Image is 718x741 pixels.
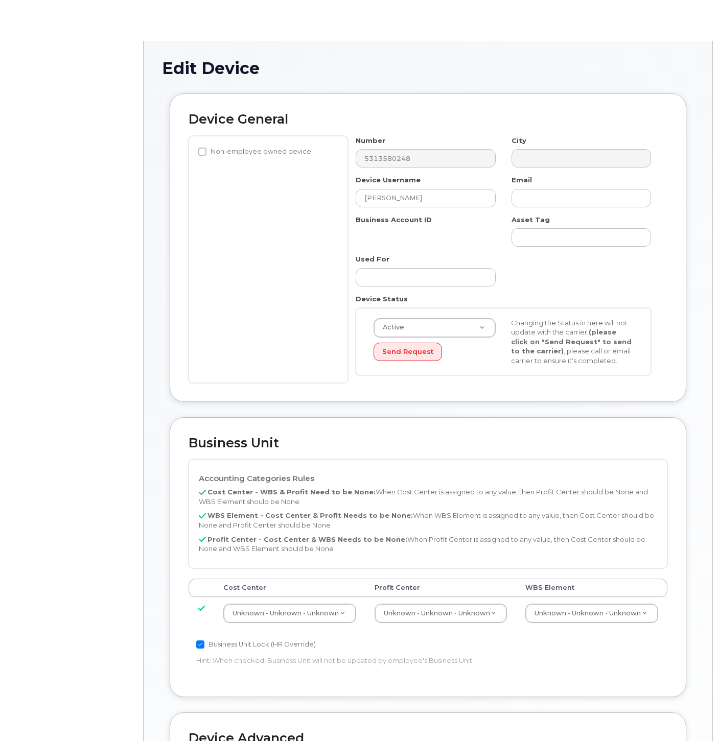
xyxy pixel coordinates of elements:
span: Unknown - Unknown - Unknown [233,609,339,617]
a: Unknown - Unknown - Unknown [526,604,658,623]
label: Business Unit Lock (HR Override) [196,638,316,651]
a: Active [374,319,495,337]
th: Profit Center [365,579,517,597]
span: Unknown - Unknown - Unknown [384,609,490,617]
b: WBS Element - Cost Center & Profit Needs to be None: [207,511,413,519]
p: When WBS Element is assigned to any value, then Cost Center should be None and Profit Center shou... [199,511,657,530]
span: Unknown - Unknown - Unknown [535,609,641,617]
a: Unknown - Unknown - Unknown [224,604,356,623]
button: Send Request [374,343,442,362]
label: Device Status [356,294,408,304]
label: Device Username [356,175,421,185]
h1: Edit Device [162,59,694,77]
h2: Device General [189,112,667,127]
h2: Business Unit [189,436,667,450]
label: Asset Tag [512,215,550,225]
b: Cost Center - WBS & Profit Need to be None: [207,488,376,496]
strong: (please click on "Send Request" to send to the carrier) [511,328,632,355]
label: Used For [356,254,389,264]
label: Number [356,136,385,146]
div: Changing the Status in here will not update with the carrier, , please call or email carrier to e... [503,318,641,366]
th: WBS Element [516,579,667,597]
label: Business Account ID [356,215,432,225]
label: Email [512,175,532,185]
b: Profit Center - Cost Center & WBS Needs to be None: [207,535,407,543]
p: When Profit Center is assigned to any value, then Cost Center should be None and WBS Element shou... [199,535,657,554]
input: Non-employee owned device [198,148,206,156]
p: Hint: When checked, Business Unit will not be updated by employee's Business Unit [196,656,500,665]
span: Active [377,323,404,332]
input: Business Unit Lock (HR Override) [196,640,204,649]
th: Cost Center [214,579,365,597]
p: When Cost Center is assigned to any value, then Profit Center should be None and WBS Element shou... [199,487,657,506]
label: City [512,136,526,146]
a: Unknown - Unknown - Unknown [375,604,507,623]
h4: Accounting Categories Rules [199,474,657,483]
label: Non-employee owned device [198,146,311,158]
